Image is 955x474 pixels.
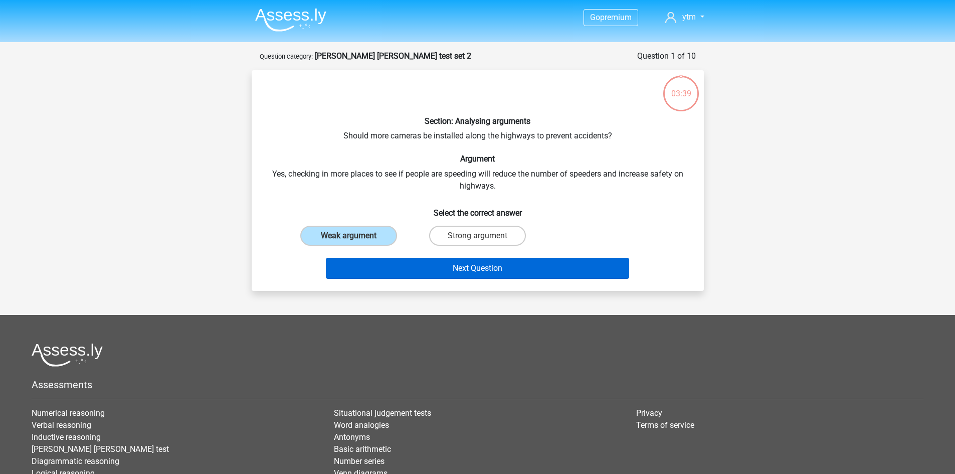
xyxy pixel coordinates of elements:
[334,432,370,442] a: Antonyms
[590,13,600,22] span: Go
[326,258,629,279] button: Next Question
[268,116,688,126] h6: Section: Analysing arguments
[32,444,169,454] a: [PERSON_NAME] [PERSON_NAME] test
[584,11,638,24] a: Gopremium
[260,53,313,60] small: Question category:
[429,226,526,246] label: Strong argument
[661,11,708,23] a: ytm
[636,408,662,418] a: Privacy
[300,226,397,246] label: Weak argument
[637,50,696,62] div: Question 1 of 10
[255,8,326,32] img: Assessly
[32,379,923,391] h5: Assessments
[32,456,119,466] a: Diagrammatic reasoning
[334,420,389,430] a: Word analogies
[636,420,694,430] a: Terms of service
[32,343,103,367] img: Assessly logo
[334,444,391,454] a: Basic arithmetic
[268,154,688,164] h6: Argument
[334,408,431,418] a: Situational judgement tests
[268,200,688,218] h6: Select the correct answer
[32,432,101,442] a: Inductive reasoning
[334,456,385,466] a: Number series
[315,51,471,61] strong: [PERSON_NAME] [PERSON_NAME] test set 2
[32,408,105,418] a: Numerical reasoning
[32,420,91,430] a: Verbal reasoning
[682,12,696,22] span: ytm
[600,13,632,22] span: premium
[662,75,700,100] div: 03:39
[256,78,700,283] div: Should more cameras be installed along the highways to prevent accidents? Yes, checking in more p...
